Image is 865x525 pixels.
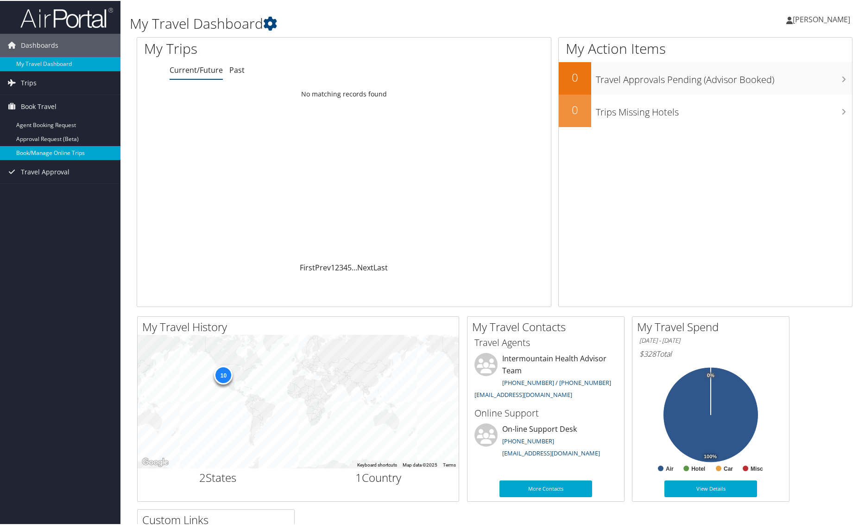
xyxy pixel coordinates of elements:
h2: 0 [559,69,591,84]
a: Current/Future [170,64,223,74]
h1: My Trips [144,38,372,58]
h2: My Travel History [142,318,459,334]
h3: Trips Missing Hotels [596,100,852,118]
text: Car [724,465,733,471]
text: Air [666,465,674,471]
h2: 0 [559,101,591,117]
a: Prev [315,262,331,272]
img: airportal-logo.png [20,6,113,28]
h1: My Travel Dashboard [130,13,616,32]
a: 3 [339,262,343,272]
a: 0Trips Missing Hotels [559,94,852,126]
a: [EMAIL_ADDRESS][DOMAIN_NAME] [502,448,600,456]
img: Google [140,455,170,467]
a: Past [229,64,245,74]
h3: Travel Approvals Pending (Advisor Booked) [596,68,852,85]
h2: My Travel Spend [637,318,789,334]
tspan: 0% [707,372,714,378]
li: On-line Support Desk [470,423,622,461]
td: No matching records found [137,85,551,102]
text: Misc [751,465,763,471]
a: Last [373,262,388,272]
span: Book Travel [21,94,57,117]
a: 2 [335,262,339,272]
tspan: 100% [704,453,717,459]
text: Hotel [691,465,705,471]
h2: Country [305,469,452,485]
span: 2 [199,469,206,484]
h6: Total [639,348,782,358]
h3: Travel Agents [474,335,617,348]
a: 4 [343,262,347,272]
a: [EMAIL_ADDRESS][DOMAIN_NAME] [474,390,572,398]
a: View Details [664,480,757,496]
a: 5 [347,262,352,272]
h3: Online Support [474,406,617,419]
a: Open this area in Google Maps (opens a new window) [140,455,170,467]
a: [PERSON_NAME] [786,5,859,32]
span: Travel Approval [21,160,69,183]
h2: States [145,469,291,485]
span: Map data ©2025 [403,461,437,467]
a: Next [357,262,373,272]
a: [PHONE_NUMBER] / [PHONE_NUMBER] [502,378,611,386]
span: Trips [21,70,37,94]
button: Keyboard shortcuts [357,461,397,467]
a: 0Travel Approvals Pending (Advisor Booked) [559,61,852,94]
span: … [352,262,357,272]
a: [PHONE_NUMBER] [502,436,554,444]
li: Intermountain Health Advisor Team [470,352,622,402]
span: Dashboards [21,33,58,56]
a: Terms (opens in new tab) [443,461,456,467]
h6: [DATE] - [DATE] [639,335,782,344]
a: 1 [331,262,335,272]
span: 1 [355,469,362,484]
a: More Contacts [499,480,592,496]
a: First [300,262,315,272]
span: $328 [639,348,656,358]
span: [PERSON_NAME] [793,13,850,24]
div: 10 [214,365,233,384]
h2: My Travel Contacts [472,318,624,334]
h1: My Action Items [559,38,852,58]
